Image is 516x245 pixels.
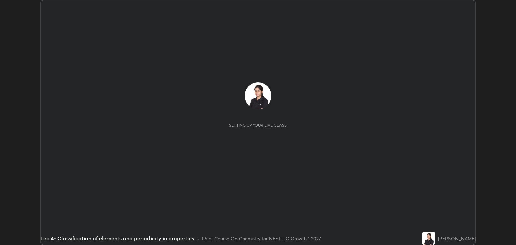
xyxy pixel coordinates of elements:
div: Lec 4- Classification of elements and periodicity in properties [40,234,194,242]
img: a09c0489f3cb4ecea2591bcfa301ed58.jpg [422,232,435,245]
div: L5 of Course On Chemistry for NEET UG Growth 1 2027 [202,235,321,242]
div: • [197,235,199,242]
img: a09c0489f3cb4ecea2591bcfa301ed58.jpg [245,82,271,109]
div: [PERSON_NAME] [438,235,476,242]
div: Setting up your live class [229,123,287,128]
